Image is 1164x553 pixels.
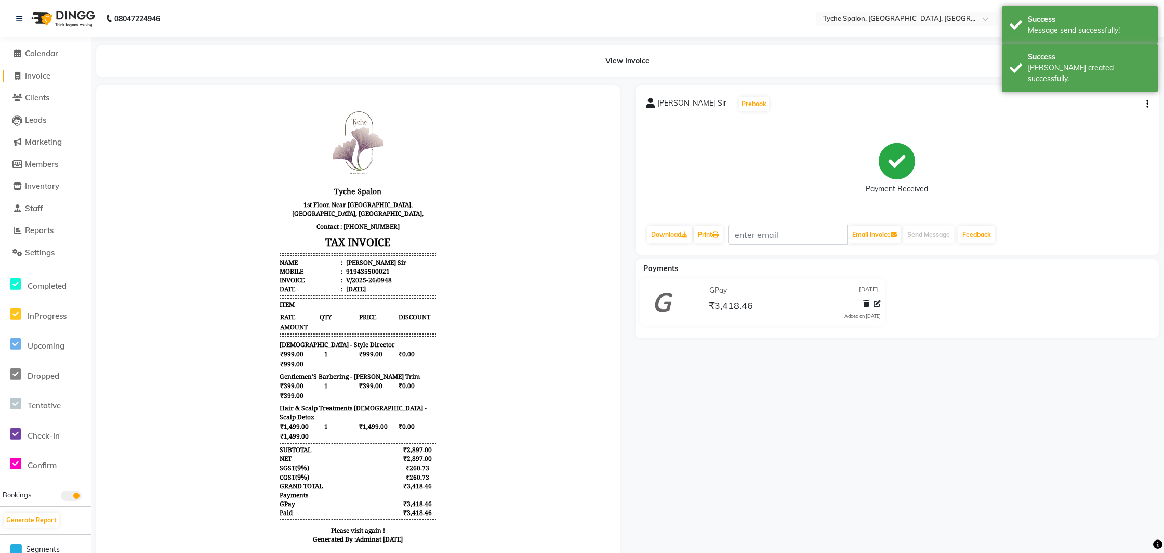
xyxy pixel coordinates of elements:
[3,136,88,148] a: Marketing
[252,326,290,336] span: ₹1,499.00
[25,225,54,235] span: Reports
[292,326,330,336] span: ₹0.00
[3,92,88,104] a: Clients
[173,216,211,226] span: RATE
[173,253,211,263] span: ₹999.00
[173,367,203,377] div: ( )
[173,395,202,404] div: Payments
[292,368,330,377] div: ₹260.73
[96,45,1159,77] div: View Invoice
[25,159,58,169] span: Members
[657,98,726,112] span: [PERSON_NAME] Sir
[25,203,43,213] span: Staff
[25,181,59,191] span: Inventory
[28,341,64,351] span: Upcoming
[1028,14,1150,25] div: Success
[173,404,189,413] span: GPay
[173,336,211,345] span: ₹1,499.00
[3,181,88,192] a: Inventory
[173,377,203,386] div: ( )
[709,285,727,296] span: GPay
[3,247,88,259] a: Settings
[292,404,330,413] div: ₹3,418.46
[173,180,236,189] div: Invoice
[173,285,211,295] span: ₹399.00
[28,460,57,470] span: Confirm
[292,216,330,226] span: DISCOUNT
[3,203,88,215] a: Staff
[25,71,50,81] span: Invoice
[728,225,848,245] input: enter email
[3,114,88,126] a: Leads
[3,159,88,171] a: Members
[173,368,189,377] span: SGST
[173,358,185,367] div: NET
[739,97,769,111] button: Prebook
[292,350,330,358] div: ₹2,897.00
[173,162,236,171] div: Name
[25,248,55,258] span: Settings
[647,226,692,243] a: Download
[173,102,330,124] p: 1st Floor, Near [GEOGRAPHIC_DATA], [GEOGRAPHIC_DATA], [GEOGRAPHIC_DATA],
[28,401,61,410] span: Tentative
[25,137,62,147] span: Marketing
[173,124,330,137] p: Contact : [PHONE_NUMBER]
[173,245,288,253] span: [DEMOGRAPHIC_DATA] - Style Director
[237,162,300,171] div: [PERSON_NAME] Sir
[173,189,236,198] div: Date
[213,8,290,86] img: file_1716962602531.jpg
[1028,52,1150,62] div: Success
[28,281,67,291] span: Completed
[709,300,753,314] span: ₹3,418.46
[173,377,189,386] span: CGST
[234,171,236,180] span: :
[27,4,98,33] img: logo
[28,431,60,441] span: Check-In
[1028,62,1150,84] div: Bill created successfully.
[173,413,186,421] div: Paid
[252,285,290,295] span: ₹399.00
[173,386,216,395] div: GRAND TOTAL
[25,48,58,58] span: Calendar
[958,226,995,243] a: Feedback
[1028,25,1150,36] div: Message send successfully!
[234,189,236,198] span: :
[234,162,236,171] span: :
[866,184,928,195] div: Payment Received
[28,311,67,321] span: InProgress
[848,226,901,243] button: Email Invoice
[173,308,330,326] span: Hair & Scalp Treatments [DEMOGRAPHIC_DATA] - Scalp Detox
[173,439,330,448] div: Generated By : at [DATE]
[292,253,330,263] span: ₹0.00
[3,225,88,237] a: Reports
[4,513,59,528] button: Generate Report
[191,367,201,377] span: 9%
[292,377,330,386] div: ₹260.73
[903,226,954,243] button: Send Message
[213,253,251,263] span: 1
[292,413,330,421] div: ₹3,418.46
[173,204,188,213] span: ITEM
[173,171,236,180] div: Mobile
[25,115,46,125] span: Leads
[252,253,290,263] span: ₹999.00
[191,377,201,386] span: 9%
[643,264,678,273] span: Payments
[234,180,236,189] span: :
[249,439,269,448] span: Admin
[3,491,31,499] span: Bookings
[213,285,251,295] span: 1
[28,371,59,381] span: Dropped
[859,285,878,296] span: [DATE]
[173,226,211,236] span: AMOUNT
[292,358,330,367] div: ₹2,897.00
[237,180,285,189] div: V/2025-26/0948
[173,430,330,439] p: Please visit again !
[3,70,88,82] a: Invoice
[173,276,313,285] span: Gentlemen'S Barbering - [PERSON_NAME] Trim
[173,137,330,156] h3: TAX INVOICE
[292,285,330,295] span: ₹0.00
[237,189,259,198] div: [DATE]
[173,295,211,305] span: ₹399.00
[3,48,88,60] a: Calendar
